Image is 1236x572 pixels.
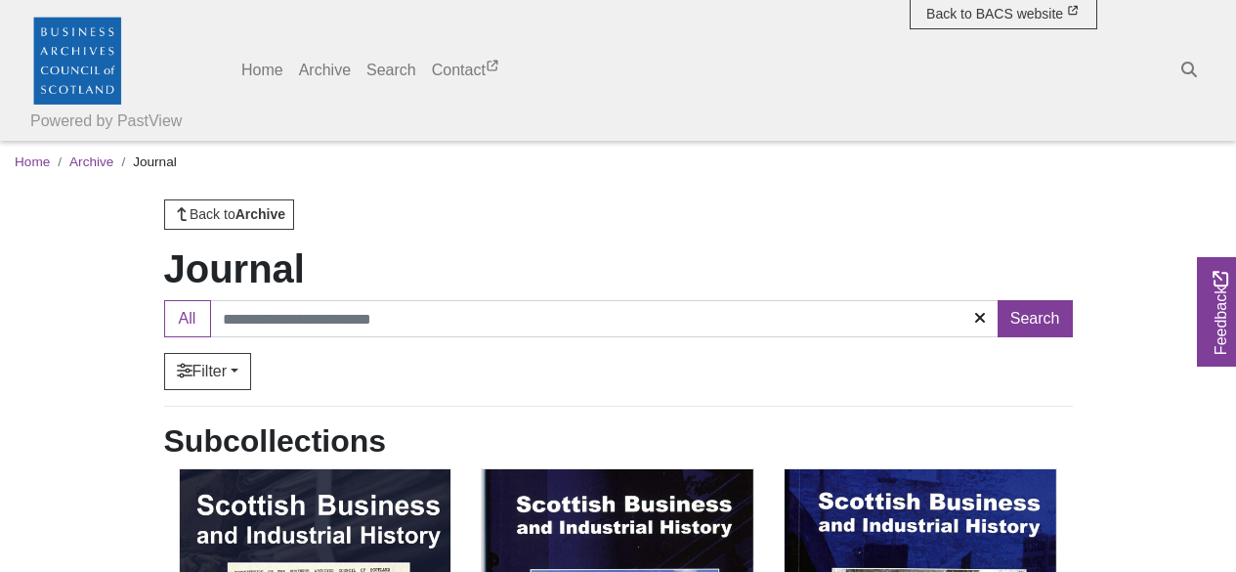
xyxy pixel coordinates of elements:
[164,300,211,337] button: All
[926,6,1063,22] span: Back to BACS website
[30,110,182,133] a: Powered by PastView
[30,8,124,111] a: Business Archives Council of Scotland logo
[235,206,285,222] strong: Archive
[424,51,509,90] a: Contact
[15,154,50,169] a: Home
[164,199,295,230] a: Back toArchive
[164,353,252,390] a: Filter
[1197,257,1236,367] a: Would you like to provide feedback?
[234,51,291,90] a: Home
[291,51,359,90] a: Archive
[1210,271,1233,355] span: Feedback
[164,245,1073,292] h1: Journal
[164,422,387,460] h2: Subcollections
[133,154,177,169] span: Journal
[210,300,1000,337] input: Search this collection...
[998,300,1073,337] button: Search
[69,154,113,169] a: Archive
[30,13,124,107] img: Business Archives Council of Scotland
[359,51,424,90] a: Search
